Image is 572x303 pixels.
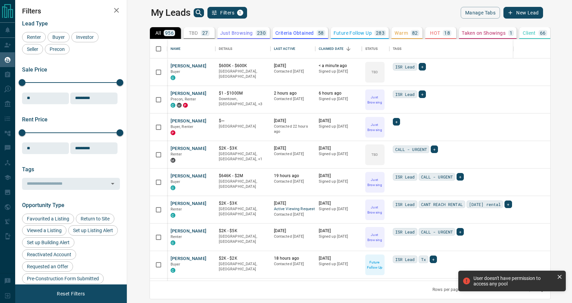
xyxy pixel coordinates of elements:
[48,32,70,42] div: Buyer
[431,145,438,153] div: +
[171,180,181,184] span: Buyer
[155,31,161,35] p: All
[219,96,267,107] p: West End, East End, Toronto
[24,276,101,281] span: Pre-Construction Form Submitted
[319,179,358,184] p: Signed up [DATE]
[319,256,358,261] p: [DATE]
[171,130,175,135] div: property.ca
[171,268,175,273] div: condos.ca
[171,256,207,262] button: [PERSON_NAME]
[171,90,207,97] button: [PERSON_NAME]
[50,34,67,40] span: Buyer
[74,34,96,40] span: Investor
[421,256,426,263] span: Tx
[171,213,175,218] div: condos.ca
[366,260,384,270] p: Future Follow Up
[319,96,358,102] p: Signed up [DATE]
[319,201,358,206] p: [DATE]
[47,46,67,52] span: Precon
[220,31,253,35] p: Just Browsing
[318,31,324,35] p: 58
[274,96,312,102] p: Contacted [DATE]
[421,173,453,180] span: CALL - URGENT
[395,173,415,180] span: ISR Lead
[433,146,436,153] span: +
[219,69,267,79] p: [GEOGRAPHIC_DATA], [GEOGRAPHIC_DATA]
[171,39,181,58] div: Name
[444,31,450,35] p: 18
[22,32,46,42] div: Renter
[219,145,267,151] p: $2K - $3K
[366,205,384,215] p: Just Browsing
[412,31,418,35] p: 82
[24,34,43,40] span: Renter
[270,39,315,58] div: Last Active
[334,31,372,35] p: Future Follow Up
[365,39,378,58] div: Status
[371,152,378,157] p: TBD
[24,264,71,269] span: Requested an Offer
[76,214,114,224] div: Return to Site
[171,201,207,207] button: [PERSON_NAME]
[319,206,358,212] p: Signed up [DATE]
[366,177,384,187] p: Just Browsing
[462,31,505,35] p: Taken on Showings
[22,237,74,248] div: Set up Building Alert
[319,90,358,96] p: 6 hours ago
[366,95,384,105] p: Just Browsing
[202,31,208,35] p: 27
[219,201,267,206] p: $2K - $3K
[219,151,267,162] p: Toronto
[219,179,267,190] p: [GEOGRAPHIC_DATA], [GEOGRAPHIC_DATA]
[274,173,312,179] p: 19 hours ago
[421,228,453,235] span: CALL - URGENT
[510,31,512,35] p: 1
[389,39,554,58] div: Tags
[366,232,384,242] p: Just Browsing
[315,39,362,58] div: Claimed Date
[459,228,461,235] span: +
[167,39,215,58] div: Name
[171,240,175,245] div: condos.ca
[274,124,312,134] p: Contacted 22 hours ago
[275,31,314,35] p: Criteria Obtained
[274,90,312,96] p: 2 hours ago
[274,39,295,58] div: Last Active
[22,261,73,272] div: Requested an Offer
[219,124,267,129] p: [GEOGRAPHIC_DATA]
[219,173,267,179] p: $646K - $2M
[22,7,120,15] h2: Filters
[319,124,358,129] p: Signed up [DATE]
[319,261,358,267] p: Signed up [DATE]
[24,228,64,233] span: Viewed a Listing
[71,32,99,42] div: Investor
[344,44,353,54] button: Sort
[24,252,74,257] span: Reactivated Account
[219,90,267,96] p: $1 - $1000M
[194,8,204,17] button: search button
[171,125,194,129] span: Buyer, Renter
[219,256,267,261] p: $2K - $2K
[171,103,175,108] div: condos.ca
[432,256,435,263] span: +
[22,166,34,173] span: Tags
[523,31,535,35] p: Client
[366,122,384,132] p: Just Browsing
[319,145,358,151] p: [DATE]
[183,103,188,108] div: property.ca
[274,256,312,261] p: 18 hours ago
[432,287,461,293] p: Rows per page:
[371,69,378,75] p: TBD
[171,173,207,180] button: [PERSON_NAME]
[395,31,408,35] p: Warm
[430,31,440,35] p: HOT
[171,185,175,190] div: condos.ca
[219,39,233,58] div: Details
[219,206,267,217] p: [GEOGRAPHIC_DATA], [GEOGRAPHIC_DATA]
[22,202,64,208] span: Opportunity Type
[507,201,509,208] span: +
[207,7,247,19] button: Filters1
[376,31,385,35] p: 283
[171,228,207,235] button: [PERSON_NAME]
[459,173,461,180] span: +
